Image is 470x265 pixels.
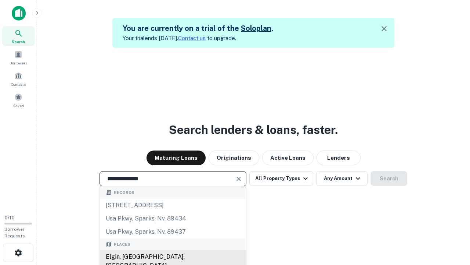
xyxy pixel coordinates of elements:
[12,6,26,21] img: capitalize-icon.png
[169,121,338,139] h3: Search lenders & loans, faster.
[4,227,25,239] span: Borrower Requests
[433,206,470,241] iframe: Chat Widget
[11,81,26,87] span: Contacts
[209,151,259,165] button: Originations
[10,60,27,66] span: Borrowers
[316,171,368,186] button: Any Amount
[100,225,246,239] div: usa pkwy, sparks, nv, 89437
[114,241,130,248] span: Places
[2,26,35,46] a: Search
[2,47,35,67] a: Borrowers
[234,174,244,184] button: Clear
[2,69,35,89] a: Contacts
[123,23,273,34] h5: You are currently on a trial of the .
[241,24,271,33] a: Soloplan
[13,103,24,109] span: Saved
[147,151,206,165] button: Maturing Loans
[4,215,15,220] span: 0 / 10
[249,171,313,186] button: All Property Types
[100,199,246,212] div: [STREET_ADDRESS]
[317,151,361,165] button: Lenders
[178,35,206,41] a: Contact us
[123,34,273,43] p: Your trial ends [DATE]. to upgrade.
[100,212,246,225] div: usa pkwy, sparks, nv, 89434
[2,90,35,110] a: Saved
[114,190,134,196] span: Records
[12,39,25,45] span: Search
[262,151,314,165] button: Active Loans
